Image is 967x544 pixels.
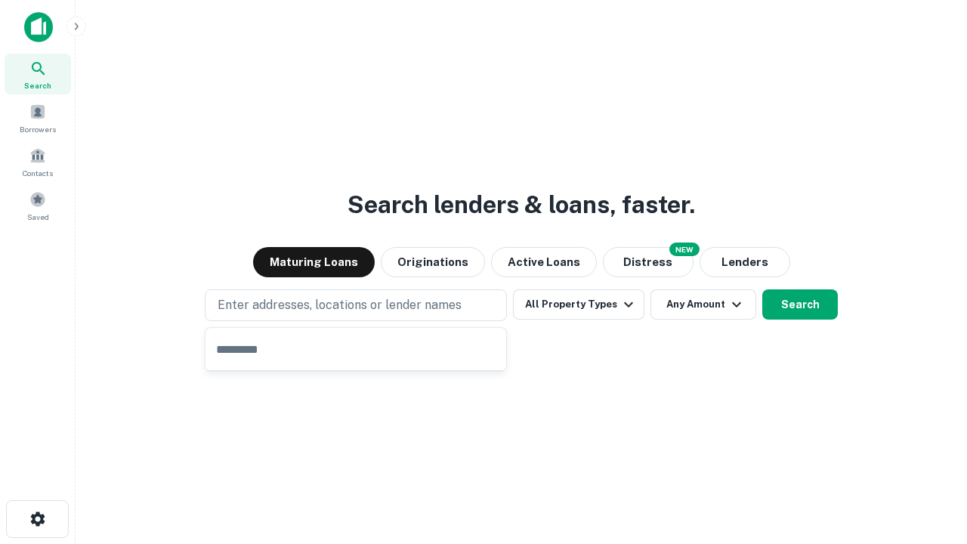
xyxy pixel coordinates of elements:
a: Saved [5,185,71,226]
span: Contacts [23,167,53,179]
a: Contacts [5,141,71,182]
h3: Search lenders & loans, faster. [348,187,695,223]
img: capitalize-icon.png [24,12,53,42]
button: Any Amount [650,289,756,320]
button: Search distressed loans with lien and other non-mortgage details. [603,247,694,277]
button: Maturing Loans [253,247,375,277]
button: Lenders [700,247,790,277]
iframe: Chat Widget [891,423,967,496]
button: Search [762,289,838,320]
a: Search [5,54,71,94]
span: Saved [27,211,49,223]
span: Borrowers [20,123,56,135]
p: Enter addresses, locations or lender names [218,296,462,314]
button: Active Loans [491,247,597,277]
span: Search [24,79,51,91]
button: Enter addresses, locations or lender names [205,289,507,321]
button: All Property Types [513,289,644,320]
a: Borrowers [5,97,71,138]
button: Originations [381,247,485,277]
div: NEW [669,243,700,256]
